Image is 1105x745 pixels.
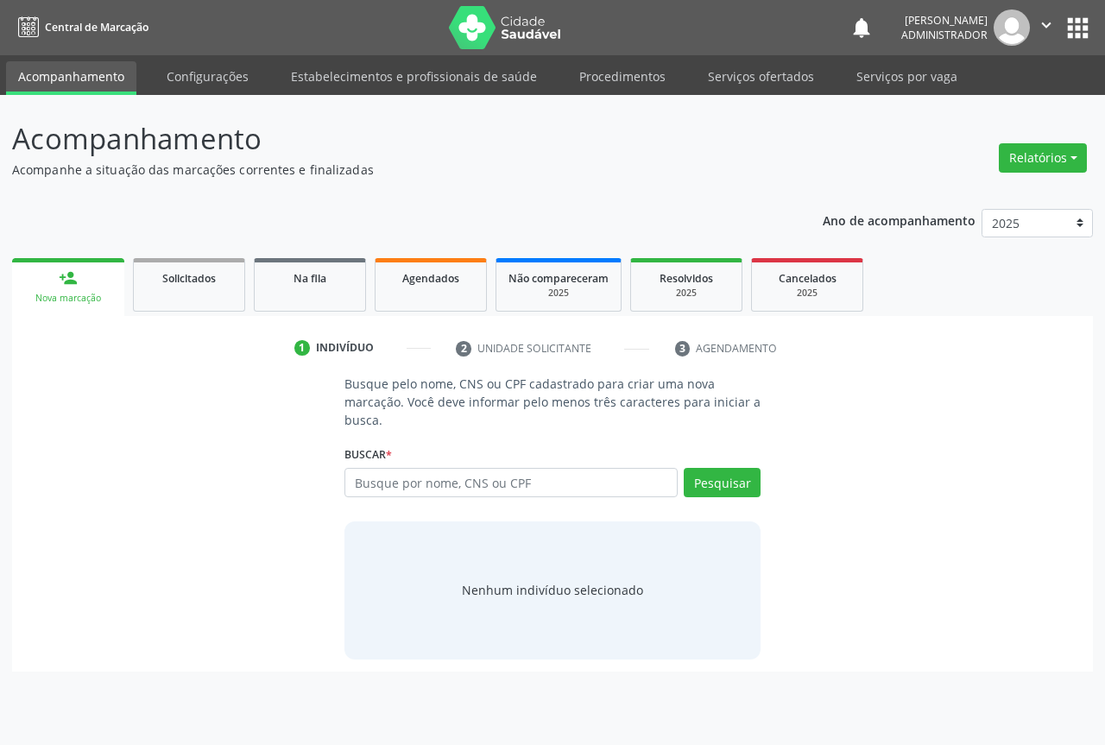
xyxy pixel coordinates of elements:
div: 2025 [764,287,850,300]
p: Acompanhamento [12,117,768,161]
div: Indivíduo [316,340,374,356]
p: Busque pelo nome, CNS ou CPF cadastrado para criar uma nova marcação. Você deve informar pelo men... [344,375,761,429]
a: Configurações [155,61,261,92]
a: Serviços ofertados [696,61,826,92]
button: Relatórios [999,143,1087,173]
a: Estabelecimentos e profissionais de saúde [279,61,549,92]
span: Na fila [294,271,326,286]
button: Pesquisar [684,468,761,497]
span: Resolvidos [660,271,713,286]
button: notifications [849,16,874,40]
div: person_add [59,268,78,287]
span: Cancelados [779,271,837,286]
span: Não compareceram [508,271,609,286]
div: 2025 [508,287,609,300]
span: Administrador [901,28,988,42]
span: Central de Marcação [45,20,148,35]
div: Nenhum indivíduo selecionado [462,581,643,599]
button: apps [1063,13,1093,43]
span: Solicitados [162,271,216,286]
p: Acompanhe a situação das marcações correntes e finalizadas [12,161,768,179]
a: Procedimentos [567,61,678,92]
img: img [994,9,1030,46]
div: [PERSON_NAME] [901,13,988,28]
button:  [1030,9,1063,46]
span: Agendados [402,271,459,286]
input: Busque por nome, CNS ou CPF [344,468,678,497]
i:  [1037,16,1056,35]
div: 2025 [643,287,729,300]
a: Central de Marcação [12,13,148,41]
div: Nova marcação [24,292,112,305]
p: Ano de acompanhamento [823,209,976,230]
label: Buscar [344,441,392,468]
div: 1 [294,340,310,356]
a: Acompanhamento [6,61,136,95]
a: Serviços por vaga [844,61,969,92]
